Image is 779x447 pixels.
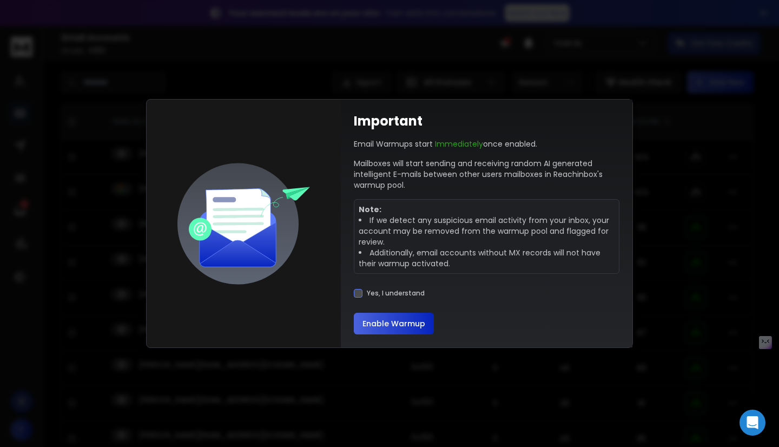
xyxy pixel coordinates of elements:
[17,28,26,37] img: website_grey.svg
[359,204,615,215] p: Note:
[359,215,615,247] li: If we detect any suspicious email activity from your inbox, your account may be removed from the ...
[435,139,483,149] span: Immediately
[28,28,80,37] div: Dominio: [URL]
[17,17,26,26] img: logo_orange.svg
[354,139,537,149] p: Email Warmups start once enabled.
[354,113,422,130] h1: Important
[367,289,425,298] label: Yes, I understand
[115,63,124,71] img: tab_keywords_by_traffic_grey.svg
[359,247,615,269] li: Additionally, email accounts without MX records will not have their warmup activated.
[30,17,53,26] div: v 4.0.25
[354,313,434,334] button: Enable Warmup
[127,64,172,71] div: Palabras clave
[740,410,765,436] div: Open Intercom Messenger
[57,64,83,71] div: Dominio
[354,158,619,190] p: Mailboxes will start sending and receiving random AI generated intelligent E-mails between other ...
[45,63,54,71] img: tab_domain_overview_orange.svg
